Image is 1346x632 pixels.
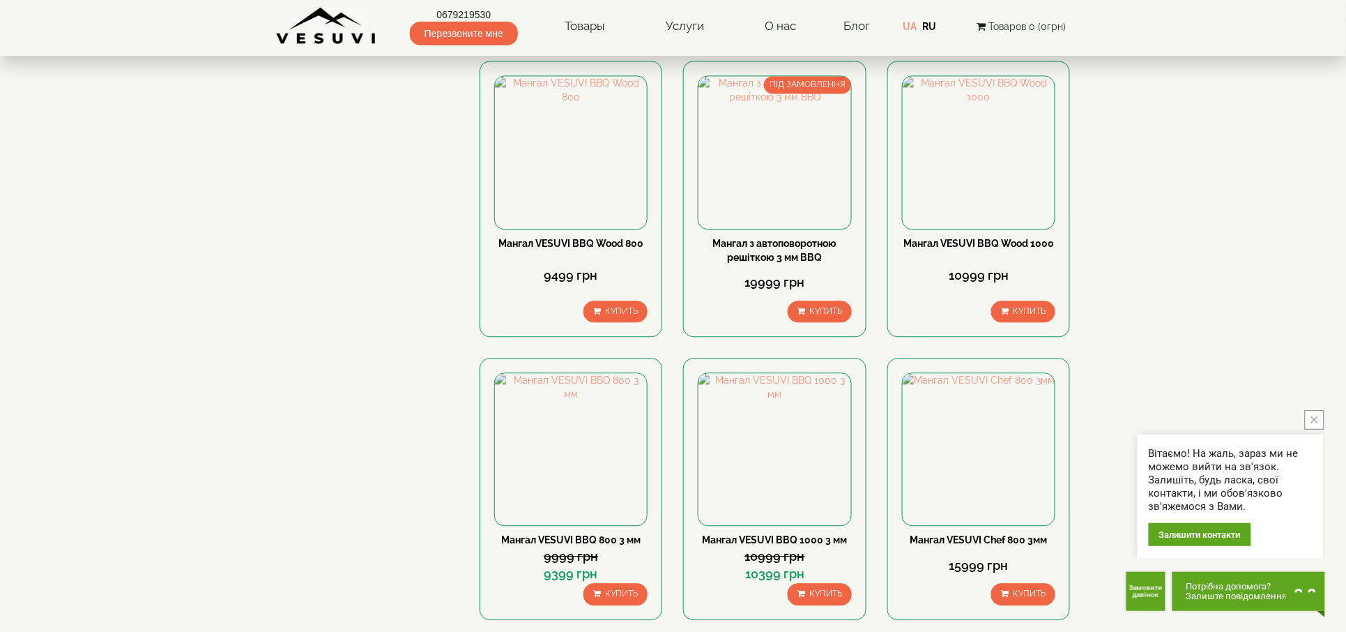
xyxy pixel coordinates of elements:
a: Товары [551,10,619,43]
a: 0679219530 [410,8,518,22]
span: Купить [605,589,638,599]
button: Chat button [1172,572,1325,611]
a: Мангал VESUVI Chef 800 3мм [910,534,1048,546]
button: Купить [583,583,648,605]
div: 10399 грн [698,565,851,583]
button: close button [1305,410,1324,430]
div: 19999 грн [698,273,851,292]
div: 9499 грн [494,266,648,285]
img: Мангал VESUVI BBQ Wood 800 [495,76,647,228]
a: Услуги [652,10,718,43]
button: Купить [788,301,852,322]
span: Купить [1013,306,1046,316]
span: Купить [809,589,842,599]
button: Купить [583,301,648,322]
button: Товаров 0 (0грн) [972,19,1070,34]
a: Мангал VESUVI BBQ Wood 1000 [903,238,1054,249]
span: Купить [1013,589,1046,599]
a: Мангал VESUVI BBQ 1000 3 мм [703,534,848,546]
img: Мангал VESUVI BBQ Wood 1000 [903,76,1055,228]
div: 9399 грн [494,565,648,583]
img: Мангал VESUVI BBQ 800 3 мм [495,373,647,525]
div: 10999 грн [698,548,851,566]
a: Мангал VESUVI BBQ Wood 800 [498,238,643,249]
img: Мангал VESUVI BBQ 1000 3 мм [698,373,850,525]
div: 9999 грн [494,548,648,566]
span: Купить [809,306,842,316]
img: Мангал з автоповоротною решіткою 3 мм BBQ [698,76,850,228]
button: Купить [991,301,1055,322]
img: Завод VESUVI [276,7,377,45]
button: Купить [991,583,1055,605]
button: Get Call button [1126,572,1165,611]
a: Мангал VESUVI BBQ 800 3 мм [501,534,641,546]
div: 15999 грн [902,557,1055,575]
div: 10999 грн [902,266,1055,285]
span: Перезвоните мне [410,22,518,45]
a: Мангал з автоповоротною решіткою 3 мм BBQ [713,238,837,263]
span: Купить [605,306,638,316]
span: ПІД ЗАМОВЛЕННЯ [764,76,851,93]
span: Залиште повідомлення [1186,592,1287,601]
div: Залишити контакти [1149,523,1251,546]
a: Блог [843,19,870,33]
span: Замовити дзвінок [1129,585,1163,599]
div: Вітаємо! На жаль, зараз ми не можемо вийти на зв'язок. Залишіть, будь ласка, свої контакти, і ми ... [1149,447,1313,513]
a: UA [903,21,917,32]
span: Товаров 0 (0грн) [988,21,1066,32]
img: Мангал VESUVI Chef 800 3мм [903,373,1055,525]
button: Купить [788,583,852,605]
a: RU [922,21,936,32]
span: Потрібна допомога? [1186,582,1287,592]
a: О нас [751,10,811,43]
